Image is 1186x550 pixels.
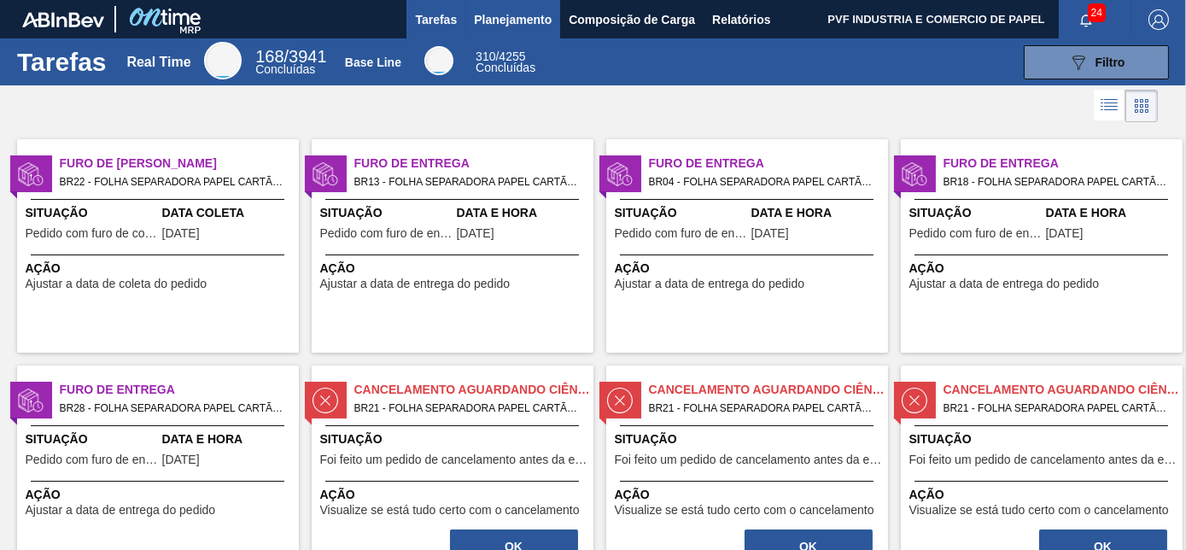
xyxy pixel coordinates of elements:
[354,173,580,191] span: BR13 - FOLHA SEPARADORA PAPEL CARTÃO Pedido - 2022608
[320,260,589,278] span: Ação
[345,56,401,69] div: Base Line
[162,430,295,448] span: Data e Hora
[1125,90,1158,122] div: Visão em Cards
[476,50,525,63] span: / 4255
[712,9,770,30] span: Relatórios
[162,204,295,222] span: Data Coleta
[944,381,1183,399] span: Cancelamento aguardando ciência
[424,46,453,75] div: Base Line
[476,51,535,73] div: Base Line
[1046,204,1178,222] span: Data e Hora
[909,504,1169,517] span: Visualize se está tudo certo com o cancelamento
[909,227,1042,240] span: Pedido com furo de entrega
[476,50,495,63] span: 310
[255,62,315,76] span: Concluídas
[649,381,888,399] span: Cancelamento aguardando ciência
[320,227,453,240] span: Pedido com furo de entrega
[615,204,747,222] span: Situação
[457,204,589,222] span: Data e Hora
[909,430,1178,448] span: Situação
[607,388,633,413] img: status
[751,227,789,240] span: 05/10/2025,
[615,430,884,448] span: Situação
[1094,90,1125,122] div: Visão em Lista
[909,260,1178,278] span: Ação
[457,227,494,240] span: 03/10/2025,
[1059,8,1113,32] button: Notificações
[751,204,884,222] span: Data e Hora
[320,504,580,517] span: Visualize se está tudo certo com o cancelamento
[615,486,884,504] span: Ação
[909,278,1100,290] span: Ajustar a data de entrega do pedido
[944,173,1169,191] span: BR18 - FOLHA SEPARADORA PAPEL CARTÃO Pedido - 2017850
[1088,3,1106,22] span: 24
[26,430,158,448] span: Situação
[1024,45,1169,79] button: Filtro
[60,155,299,173] span: Furo de Coleta
[615,227,747,240] span: Pedido com furo de entrega
[26,227,158,240] span: Pedido com furo de coleta
[649,155,888,173] span: Furo de Entrega
[162,227,200,240] span: 05/10/2025
[1046,227,1084,240] span: 05/10/2025,
[17,52,107,72] h1: Tarefas
[909,453,1178,466] span: Foi feito um pedido de cancelamento antes da etapa de aguardando faturamento
[1148,9,1169,30] img: Logout
[320,453,589,466] span: Foi feito um pedido de cancelamento antes da etapa de aguardando faturamento
[902,388,927,413] img: status
[944,155,1183,173] span: Furo de Entrega
[255,47,283,66] span: 168
[320,486,589,504] span: Ação
[615,453,884,466] span: Foi feito um pedido de cancelamento antes da etapa de aguardando faturamento
[204,42,242,79] div: Real Time
[615,260,884,278] span: Ação
[320,430,589,448] span: Situação
[18,161,44,187] img: status
[126,55,190,70] div: Real Time
[60,399,285,418] span: BR28 - FOLHA SEPARADORA PAPEL CARTÃO Pedido - 1975298
[60,381,299,399] span: Furo de Entrega
[415,9,457,30] span: Tarefas
[354,381,593,399] span: Cancelamento aguardando ciência
[26,278,207,290] span: Ajustar a data de coleta do pedido
[615,278,805,290] span: Ajustar a data de entrega do pedido
[255,47,326,66] span: / 3941
[474,9,552,30] span: Planejamento
[26,504,216,517] span: Ajustar a data de entrega do pedido
[313,161,338,187] img: status
[354,399,580,418] span: BR21 - FOLHA SEPARADORA PAPEL CARTÃO Pedido - 1873701
[354,155,593,173] span: Furo de Entrega
[320,278,511,290] span: Ajustar a data de entrega do pedido
[649,173,874,191] span: BR04 - FOLHA SEPARADORA PAPEL CARTÃO Pedido - 2016740
[18,388,44,413] img: status
[909,204,1042,222] span: Situação
[22,12,104,27] img: TNhmsLtSVTkK8tSr43FrP2fwEKptu5GPRR3wAAAABJRU5ErkJggg==
[944,399,1169,418] span: BR21 - FOLHA SEPARADORA PAPEL CARTÃO Pedido - 1873710
[649,399,874,418] span: BR21 - FOLHA SEPARADORA PAPEL CARTÃO Pedido - 1873707
[60,173,285,191] span: BR22 - FOLHA SEPARADORA PAPEL CARTÃO Pedido - 2025912
[26,486,295,504] span: Ação
[1095,56,1125,69] span: Filtro
[909,486,1178,504] span: Ação
[26,453,158,466] span: Pedido com furo de entrega
[615,504,874,517] span: Visualize se está tudo certo com o cancelamento
[476,61,535,74] span: Concluídas
[162,453,200,466] span: 03/10/2025,
[902,161,927,187] img: status
[255,50,326,75] div: Real Time
[320,204,453,222] span: Situação
[313,388,338,413] img: status
[607,161,633,187] img: status
[26,204,158,222] span: Situação
[569,9,695,30] span: Composição de Carga
[26,260,295,278] span: Ação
